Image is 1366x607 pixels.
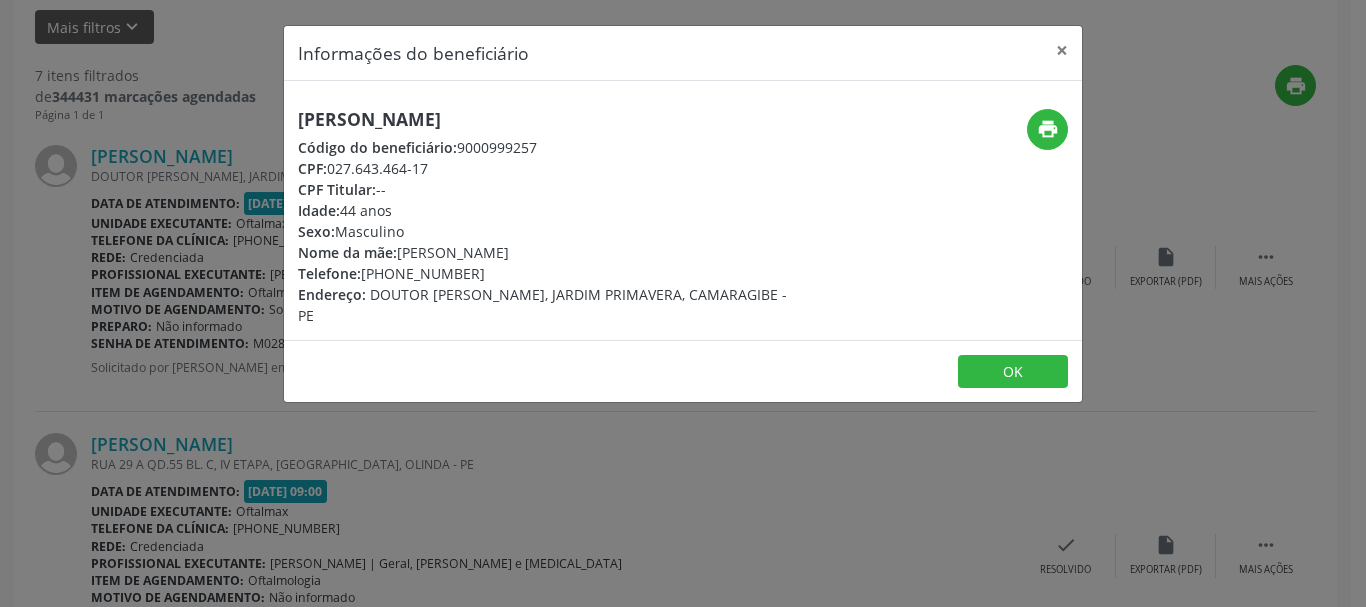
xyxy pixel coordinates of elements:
span: DOUTOR [PERSON_NAME], JARDIM PRIMAVERA, CAMARAGIBE - PE [298,285,787,325]
span: CPF: [298,159,327,178]
div: [PHONE_NUMBER] [298,263,802,284]
div: 9000999257 [298,137,802,158]
h5: Informações do beneficiário [298,40,529,66]
span: Nome da mãe: [298,243,397,262]
span: Código do beneficiário: [298,138,457,157]
button: OK [958,355,1068,389]
div: 027.643.464-17 [298,158,802,179]
span: Idade: [298,201,340,220]
div: [PERSON_NAME] [298,242,802,263]
h5: [PERSON_NAME] [298,109,802,130]
div: -- [298,179,802,200]
button: Close [1042,26,1082,75]
span: Sexo: [298,222,335,241]
div: Masculino [298,221,802,242]
span: Endereço: [298,285,366,304]
i: print [1037,118,1059,140]
span: CPF Titular: [298,180,376,199]
span: Telefone: [298,264,361,283]
button: print [1027,109,1068,150]
div: 44 anos [298,200,802,221]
